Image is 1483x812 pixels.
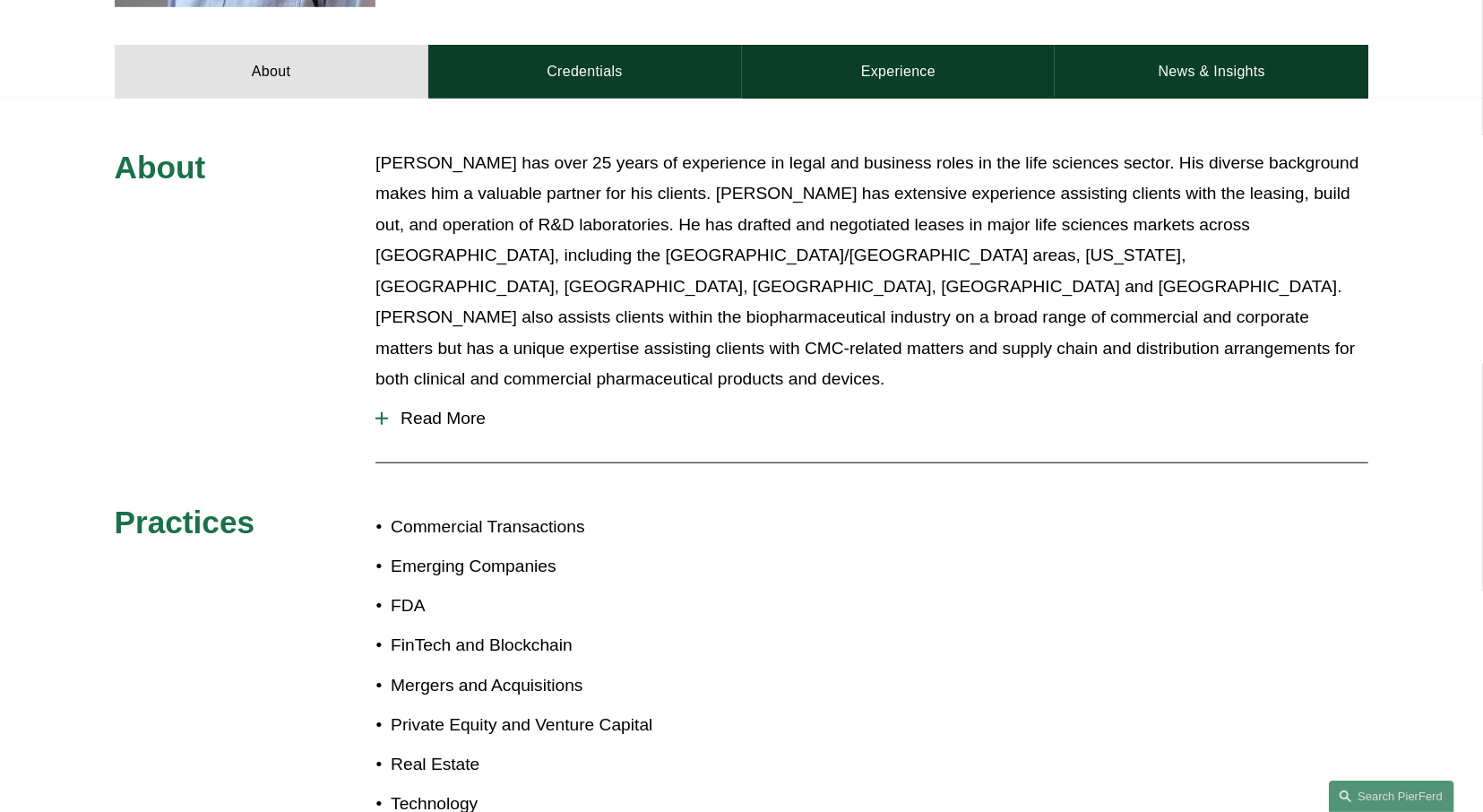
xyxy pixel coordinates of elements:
a: News & Insights [1055,45,1368,99]
button: Read More [375,395,1368,442]
a: Experience [742,45,1056,99]
span: Practices [115,505,255,540]
p: FDA [391,591,741,622]
span: Read More [388,409,1368,428]
p: Emerging Companies [391,551,741,583]
span: About [115,150,206,185]
p: Commercial Transactions [391,512,741,543]
a: Credentials [428,45,742,99]
p: Private Equity and Venture Capital [391,710,741,741]
p: [PERSON_NAME] has over 25 years of experience in legal and business roles in the life sciences se... [375,148,1368,396]
p: FinTech and Blockchain [391,630,741,661]
a: Search this site [1329,781,1454,812]
p: Real Estate [391,749,741,781]
a: About [115,45,428,99]
p: Mergers and Acquisitions [391,670,741,702]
